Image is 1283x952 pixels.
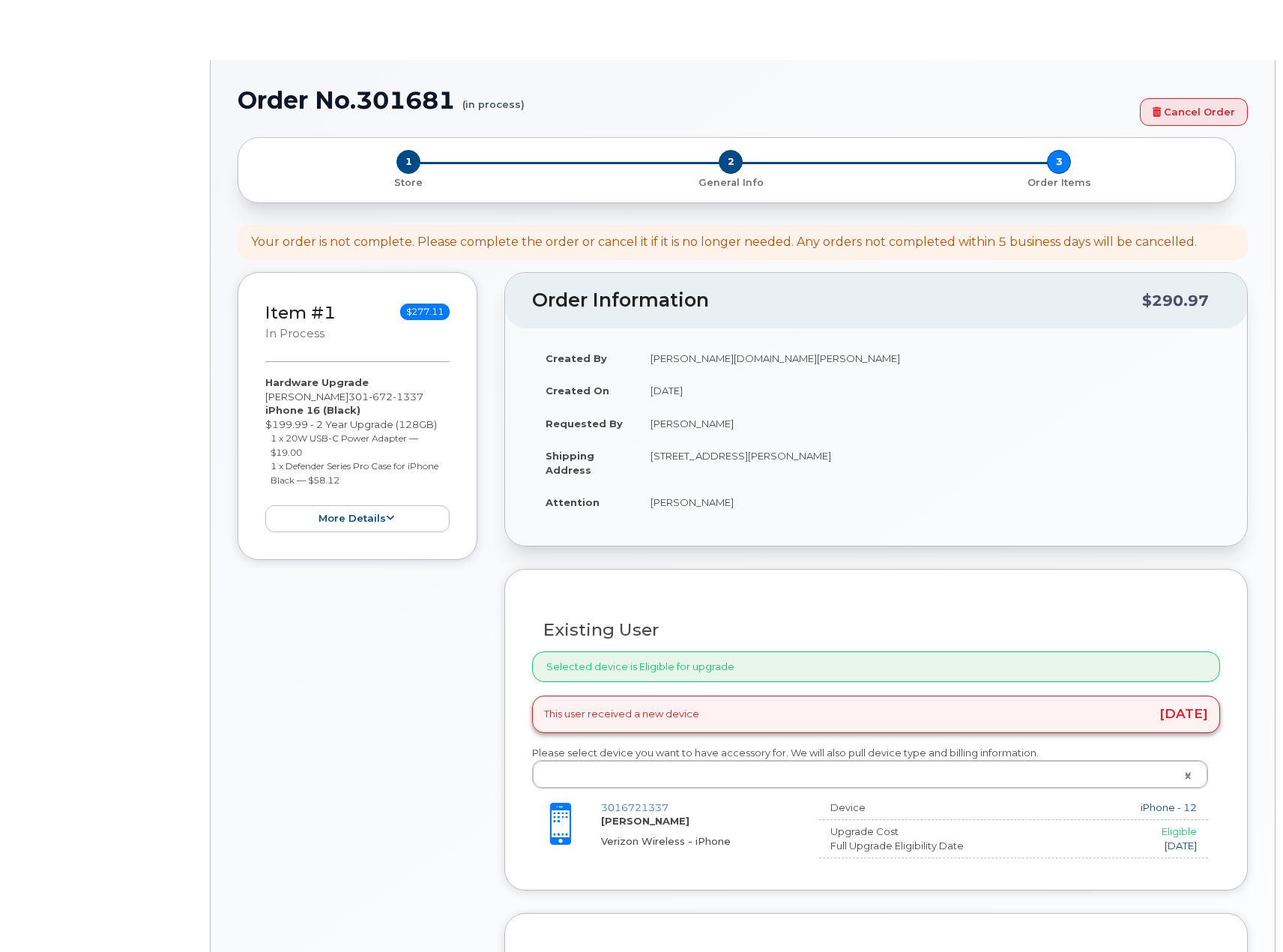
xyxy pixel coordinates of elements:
[546,418,623,430] strong: Requested By
[719,150,743,174] span: 2
[637,439,1220,486] td: [STREET_ADDRESS][PERSON_NAME]
[265,327,324,340] small: in process
[546,496,600,508] strong: Attention
[265,302,336,323] a: Item #1
[250,174,567,190] a: 1 Store
[348,391,423,403] span: 301
[396,150,420,174] span: 1
[601,815,689,827] strong: [PERSON_NAME]
[265,404,360,416] strong: iPhone 16 (Black)
[601,801,668,813] a: 3016721337
[637,407,1220,440] td: [PERSON_NAME]
[992,801,1197,815] div: iPhone - 12
[265,505,450,533] button: more details
[819,801,981,815] div: Device
[573,176,889,190] p: General Info
[369,391,393,403] span: 672
[567,174,895,190] a: 2 General Info
[532,746,1220,789] div: Please select device you want to have accessory for. We will also pull device type and billing in...
[251,234,1197,251] div: Your order is not complete. Please complete the order or cancel it if it is no longer needed. Any...
[819,839,981,853] div: Full Upgrade Eligibility Date
[1140,98,1248,126] a: Cancel Order
[992,825,1197,839] div: Eligible
[637,374,1220,407] td: [DATE]
[637,342,1220,375] td: [PERSON_NAME][DOMAIN_NAME][PERSON_NAME]
[543,621,1209,639] h3: Existing User
[393,391,423,403] span: 1337
[992,839,1197,853] div: [DATE]
[265,376,369,388] strong: Hardware Upgrade
[637,486,1220,519] td: [PERSON_NAME]
[265,376,450,532] div: [PERSON_NAME] $199.99 - 2 Year Upgrade (128GB)
[1142,286,1209,315] div: $290.97
[546,450,594,476] strong: Shipping Address
[271,460,438,486] small: 1 x Defender Series Pro Case for iPhone Black — $58.12
[532,651,1220,682] div: Selected device is Eligible for upgrade
[532,290,1142,311] h2: Order Information
[546,385,609,397] strong: Created On
[546,352,607,364] strong: Created By
[238,87,1132,113] h1: Order No.301681
[256,176,561,190] p: Store
[601,834,795,849] div: Verizon Wireless - iPhone
[462,87,525,110] small: (in process)
[532,696,1220,733] div: This user received a new device
[1159,708,1208,720] span: [DATE]
[819,825,981,839] div: Upgrade Cost
[271,433,418,458] small: 1 x 20W USB-C Power Adapter — $19.00
[400,304,450,320] span: $277.11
